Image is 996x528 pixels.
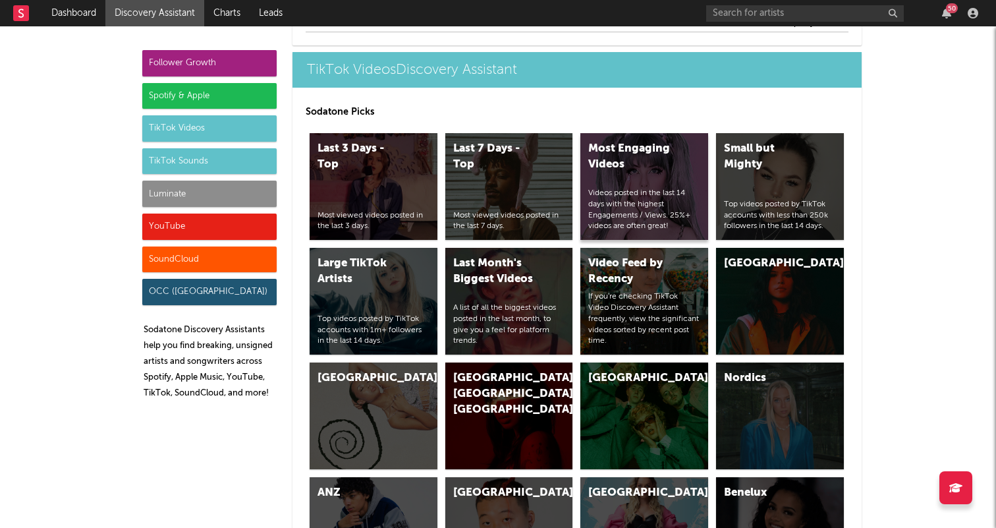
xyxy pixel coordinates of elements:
a: TikTok VideosDiscovery Assistant [292,52,862,88]
div: ANZ [318,485,407,501]
div: OCC ([GEOGRAPHIC_DATA]) [142,279,277,305]
p: Sodatone Picks [306,104,848,120]
div: [GEOGRAPHIC_DATA] [588,485,678,501]
div: Last 7 Days - Top [453,141,543,173]
div: Top videos posted by TikTok accounts with 1m+ followers in the last 14 days. [318,314,429,347]
div: TikTok Videos [142,115,277,142]
a: Most Engaging VideosVideos posted in the last 14 days with the highest Engagements / Views. 25%+ ... [580,133,708,240]
a: Last 3 Days - TopMost viewed videos posted in the last 3 days. [310,133,437,240]
a: Small but MightyTop videos posted by TikTok accounts with less than 250k followers in the last 14... [716,133,844,240]
a: Last Month's Biggest VideosA list of all the biggest videos posted in the last month, to give you... [445,248,573,355]
input: Search for artists [706,5,904,22]
a: [GEOGRAPHIC_DATA] [580,363,708,469]
div: Luminate [142,181,277,207]
div: Most viewed videos posted in the last 7 days. [453,210,565,233]
a: [GEOGRAPHIC_DATA], [GEOGRAPHIC_DATA], [GEOGRAPHIC_DATA] [445,363,573,469]
div: Nordics [724,370,814,386]
p: Sodatone Discovery Assistants help you find breaking, unsigned artists and songwriters across Spo... [144,322,277,401]
div: [GEOGRAPHIC_DATA], [GEOGRAPHIC_DATA], [GEOGRAPHIC_DATA] [453,370,543,418]
div: Follower Growth [142,50,277,76]
div: Videos posted in the last 14 days with the highest Engagements / Views. 25%+ videos are often great! [588,188,700,232]
div: [GEOGRAPHIC_DATA] [453,485,543,501]
div: Large TikTok Artists [318,256,407,287]
div: Benelux [724,485,814,501]
div: If you're checking TikTok Video Discovery Assistant frequently, view the significant videos sorte... [588,291,700,347]
div: SoundCloud [142,247,277,273]
div: Last 3 Days - Top [318,141,407,173]
div: Most Engaging Videos [588,141,678,173]
a: Last 7 Days - TopMost viewed videos posted in the last 7 days. [445,133,573,240]
a: [GEOGRAPHIC_DATA] [310,363,437,469]
div: TikTok Sounds [142,148,277,175]
div: Video Feed by Recency [588,256,678,287]
div: Last Month's Biggest Videos [453,256,543,287]
div: Most viewed videos posted in the last 3 days. [318,210,429,233]
div: [GEOGRAPHIC_DATA] [724,256,814,272]
a: [GEOGRAPHIC_DATA] [716,248,844,355]
div: [GEOGRAPHIC_DATA] [318,370,407,386]
a: Nordics [716,363,844,469]
div: YouTube [142,214,277,240]
div: A list of all the biggest videos posted in the last month, to give you a feel for platform trends. [453,303,565,347]
div: 50 [946,3,958,13]
a: Video Feed by RecencyIf you're checking TikTok Video Discovery Assistant frequently, view the sig... [580,248,708,355]
div: Top videos posted by TikTok accounts with less than 250k followers in the last 14 days. [724,199,836,232]
button: 50 [942,8,951,18]
div: Spotify & Apple [142,83,277,109]
a: Large TikTok ArtistsTop videos posted by TikTok accounts with 1m+ followers in the last 14 days. [310,248,437,355]
div: Small but Mighty [724,141,814,173]
div: [GEOGRAPHIC_DATA] [588,370,678,386]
